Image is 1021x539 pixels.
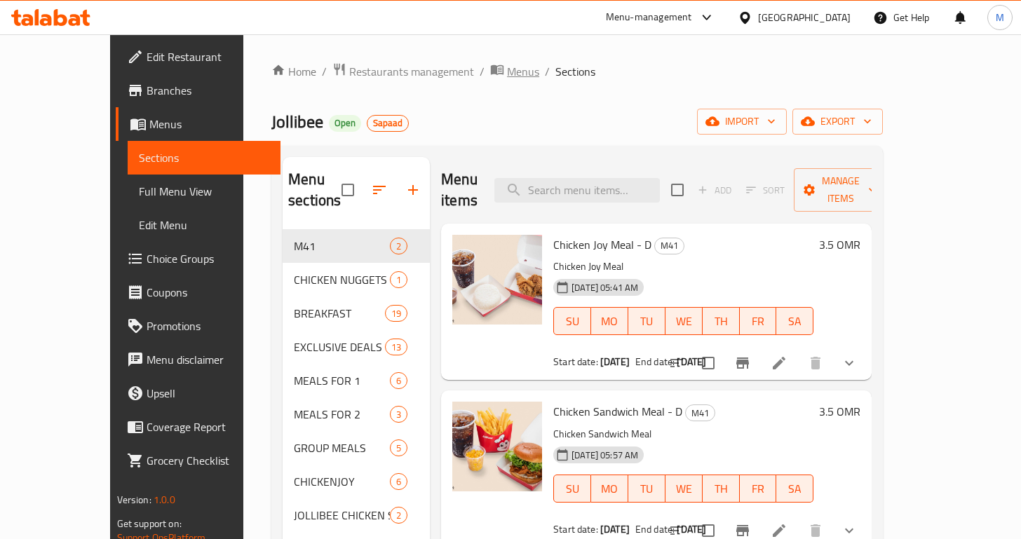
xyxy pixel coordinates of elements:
[390,238,407,254] div: items
[128,208,280,242] a: Edit Menu
[283,229,430,263] div: M412
[996,10,1004,25] span: M
[391,509,407,522] span: 2
[566,281,644,294] span: [DATE] 05:41 AM
[294,439,390,456] span: GROUP MEALS
[740,307,777,335] button: FR
[294,372,390,389] span: MEALS FOR 1
[147,385,269,402] span: Upsell
[694,348,723,378] span: Select to update
[116,242,280,275] a: Choice Groups
[288,169,342,211] h2: Menu sections
[128,175,280,208] a: Full Menu View
[385,339,407,355] div: items
[147,452,269,469] span: Grocery Checklist
[805,172,877,207] span: Manage items
[294,406,390,423] span: MEALS FOR 2
[703,475,740,503] button: TH
[555,63,595,80] span: Sections
[294,507,390,524] div: JOLLIBEE CHICKEN SANDWICH
[745,479,771,499] span: FR
[294,238,390,254] span: M41
[283,330,430,364] div: EXCLUSIVE DEALS13
[294,305,385,322] div: BREAKFAST
[154,491,175,509] span: 1.0.0
[329,115,361,132] div: Open
[553,520,598,538] span: Start date:
[147,250,269,267] span: Choice Groups
[591,307,628,335] button: MO
[116,107,280,141] a: Menus
[665,307,703,335] button: WE
[686,405,715,421] span: M41
[116,343,280,376] a: Menu disclaimer
[149,116,269,132] span: Menus
[271,62,883,81] nav: breadcrumb
[116,309,280,343] a: Promotions
[663,175,692,205] span: Select section
[283,296,430,330] div: BREAKFAST19
[139,149,269,166] span: Sections
[390,473,407,490] div: items
[553,475,591,503] button: SU
[390,406,407,423] div: items
[390,372,407,389] div: items
[490,62,539,81] a: Menus
[117,514,182,533] span: Get support on:
[294,473,390,490] span: CHICKENJOY
[597,479,623,499] span: MO
[660,346,694,380] button: sort-choices
[386,307,407,320] span: 19
[819,235,860,254] h6: 3.5 OMR
[329,117,361,129] span: Open
[628,475,665,503] button: TU
[116,74,280,107] a: Branches
[771,355,787,371] a: Edit menu item
[600,353,630,371] b: [DATE]
[147,82,269,99] span: Branches
[560,311,586,332] span: SU
[804,113,872,130] span: export
[507,63,539,80] span: Menus
[634,311,660,332] span: TU
[597,311,623,332] span: MO
[591,475,628,503] button: MO
[117,491,151,509] span: Version:
[391,408,407,421] span: 3
[792,109,883,135] button: export
[271,106,323,137] span: Jollibee
[147,48,269,65] span: Edit Restaurant
[745,311,771,332] span: FR
[794,168,888,212] button: Manage items
[671,479,697,499] span: WE
[390,271,407,288] div: items
[553,234,651,255] span: Chicken Joy Meal - D
[606,9,692,26] div: Menu-management
[494,178,660,203] input: search
[758,10,851,25] div: [GEOGRAPHIC_DATA]
[628,307,665,335] button: TU
[665,475,703,503] button: WE
[390,507,407,524] div: items
[703,307,740,335] button: TH
[634,479,660,499] span: TU
[116,444,280,477] a: Grocery Checklist
[283,364,430,397] div: MEALS FOR 16
[708,479,734,499] span: TH
[553,258,813,275] p: Chicken Joy Meal
[391,475,407,489] span: 6
[452,402,542,491] img: Chicken Sandwich Meal - D
[271,63,316,80] a: Home
[452,235,542,325] img: Chicken Joy Meal - D
[147,418,269,435] span: Coverage Report
[708,311,734,332] span: TH
[391,442,407,455] span: 5
[799,346,832,380] button: delete
[708,113,776,130] span: import
[776,475,813,503] button: SA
